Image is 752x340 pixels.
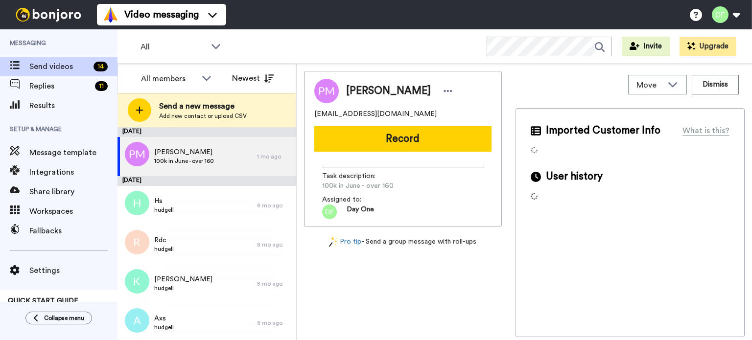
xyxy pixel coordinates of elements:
img: df.png [322,204,337,219]
span: 100k in June - over 160 [154,157,214,165]
button: Upgrade [680,37,736,56]
span: Rdc [154,235,174,245]
span: Collapse menu [44,314,84,322]
span: [PERSON_NAME] [154,274,212,284]
a: Pro tip [329,237,361,247]
span: User history [546,169,603,184]
img: r.png [125,230,149,254]
span: Results [29,100,117,112]
span: Day One [347,204,374,219]
span: [PERSON_NAME] [154,147,214,157]
img: pm.png [125,142,149,166]
span: Workspaces [29,205,117,217]
img: h.png [125,191,149,215]
button: Dismiss [692,75,739,94]
button: Record [314,126,492,152]
span: [PERSON_NAME] [346,84,431,98]
div: 1 mo ago [257,153,291,160]
span: All [141,41,206,53]
span: Send videos [29,61,90,72]
button: Invite [622,37,670,56]
span: Add new contact or upload CSV [159,112,247,120]
span: Share library [29,186,117,198]
div: 14 [94,62,108,71]
div: 11 [95,81,108,91]
div: [DATE] [117,176,296,186]
span: hudgell [154,206,174,214]
img: magic-wand.svg [329,237,338,247]
span: Send a new message [159,100,247,112]
button: Collapse menu [25,312,92,324]
img: a.png [125,308,149,333]
div: 8 mo ago [257,241,291,249]
img: k.png [125,269,149,294]
div: 8 mo ago [257,202,291,209]
span: hudgell [154,284,212,292]
span: 100k in June - over 160 [322,181,415,191]
div: [DATE] [117,127,296,137]
button: Newest [225,68,281,88]
span: QUICK START GUIDE [8,297,78,304]
img: Image of Paul McClorry [314,79,339,103]
span: Replies [29,80,91,92]
span: hudgell [154,245,174,253]
span: Axs [154,314,174,323]
span: Video messaging [124,8,199,22]
span: [EMAIL_ADDRESS][DOMAIN_NAME] [314,109,437,119]
img: bj-logo-header-white.svg [12,8,85,22]
div: - Send a group message with roll-ups [304,237,502,247]
div: 8 mo ago [257,280,291,288]
span: Integrations [29,166,117,178]
span: Hs [154,196,174,206]
div: 8 mo ago [257,319,291,327]
span: Task description : [322,171,391,181]
span: Settings [29,265,117,276]
span: Message template [29,147,117,159]
div: All members [141,73,197,85]
span: Move [636,79,663,91]
span: Fallbacks [29,225,117,237]
span: Imported Customer Info [546,123,660,138]
div: What is this? [682,125,729,136]
span: hudgell [154,323,174,331]
span: Assigned to: [322,195,391,204]
img: vm-color.svg [103,7,118,23]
